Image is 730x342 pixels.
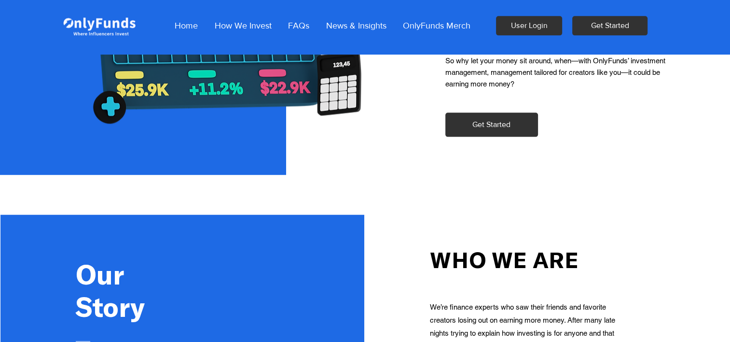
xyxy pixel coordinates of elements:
button: Get Started [445,113,538,137]
a: News & Insights [317,14,395,38]
span: WHO WE ARE [430,246,578,272]
a: User Login [496,16,562,35]
p: FAQs [283,14,314,38]
p: Home [170,14,203,38]
img: Onlyfunds logo in white on a blue background. [62,9,136,43]
span: Story [76,290,145,322]
nav: Site [166,14,478,38]
p: News & Insights [321,14,391,38]
p: How We Invest [210,14,276,38]
a: How We Invest [206,14,280,38]
button: Get Started [572,16,647,35]
a: OnlyFunds Merch [395,14,478,38]
a: Home [166,14,206,38]
p: OnlyFunds Merch [398,14,475,38]
span: Get Started [591,20,629,31]
span: Get Started [472,119,510,130]
span: Our [76,257,124,290]
a: FAQs [280,14,317,38]
span: User Login [511,20,547,31]
span: So why let your money sit around, when—with OnlyFunds’ investment management, management tailored... [445,57,665,88]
